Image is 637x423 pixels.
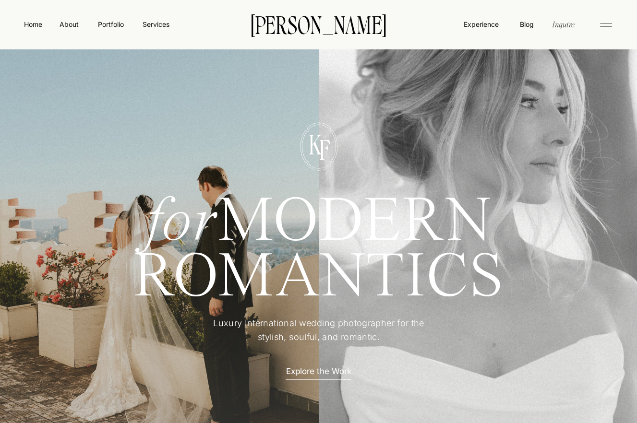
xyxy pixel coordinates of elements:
[98,251,540,303] h1: ROMANTICS
[312,136,338,161] p: F
[142,19,170,29] a: Services
[236,14,401,34] a: [PERSON_NAME]
[551,19,576,30] a: Inquire
[94,19,128,29] a: Portfolio
[146,192,218,255] i: for
[517,19,536,29] a: Blog
[199,317,439,345] p: Luxury International wedding photographer for the stylish, soulful, and romantic.
[22,19,44,29] a: Home
[277,365,361,376] a: Explore the Work
[58,19,80,29] a: About
[98,195,540,241] h1: MODERN
[463,19,500,29] a: Experience
[302,131,328,155] p: K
